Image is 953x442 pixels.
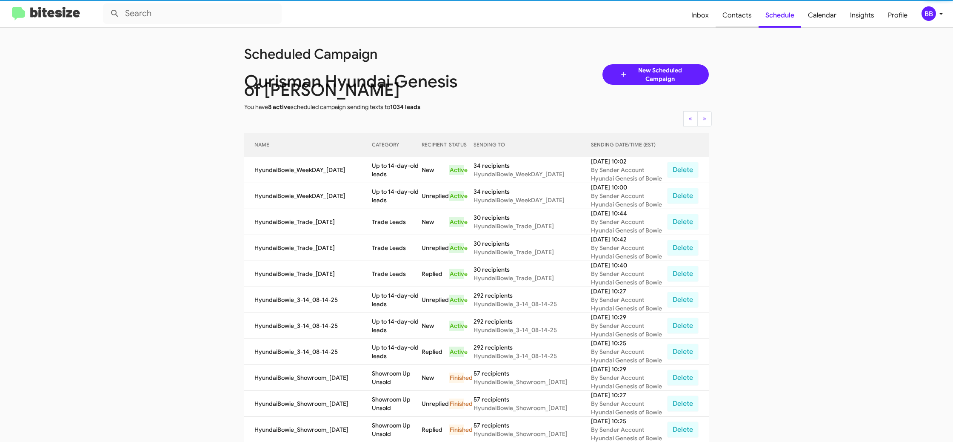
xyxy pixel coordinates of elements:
[667,370,699,386] button: Delete
[372,235,422,261] td: Trade Leads
[474,170,591,178] div: HyundaiBowie_WeekDAY_[DATE]
[474,421,591,430] div: 57 recipients
[372,209,422,235] td: Trade Leads
[591,321,667,339] div: By Sender Account Hyundai Genesis of Bowie
[591,133,667,157] th: SENDING DATE/TIME (EST)
[474,161,591,170] div: 34 recipients
[689,115,692,122] span: «
[591,235,667,244] div: [DATE] 10:42
[667,162,699,178] button: Delete
[244,133,372,157] th: NAME
[474,274,591,282] div: HyundaiBowie_Trade_[DATE]
[422,287,449,313] td: Unreplied
[474,187,591,196] div: 34 recipients
[268,103,291,111] span: 8 active
[685,3,716,28] a: Inbox
[667,266,699,282] button: Delete
[684,111,712,126] nav: Page navigation example
[244,365,372,391] td: HyundaiBowie_Showroom_[DATE]
[591,218,667,235] div: By Sender Account Hyundai Genesis of Bowie
[591,296,667,313] div: By Sender Account Hyundai Genesis of Bowie
[244,235,372,261] td: HyundaiBowie_Trade_[DATE]
[449,347,464,357] div: Active
[628,66,692,83] span: New Scheduled Campaign
[591,270,667,287] div: By Sender Account Hyundai Genesis of Bowie
[422,209,449,235] td: New
[474,300,591,308] div: HyundaiBowie_3-14_08-14-25
[591,183,667,192] div: [DATE] 10:00
[602,64,709,85] a: New Scheduled Campaign
[103,3,282,24] input: Search
[667,240,699,256] button: Delete
[474,404,591,412] div: HyundaiBowie_Showroom_[DATE]
[667,292,699,308] button: Delete
[372,313,422,339] td: Up to 14-day-old leads
[474,213,591,222] div: 30 recipients
[422,133,449,157] th: RECIPIENT
[372,157,422,183] td: Up to 14-day-old leads
[703,115,706,122] span: »
[372,183,422,209] td: Up to 14-day-old leads
[422,339,449,365] td: Replied
[372,391,422,417] td: Showroom Up Unsold
[244,287,372,313] td: HyundaiBowie_3-14_08-14-25
[591,417,667,425] div: [DATE] 10:25
[372,339,422,365] td: Up to 14-day-old leads
[449,165,464,175] div: Active
[449,217,464,227] div: Active
[238,103,483,111] div: You have scheduled campaign sending texts to
[922,6,936,21] div: BB
[591,261,667,270] div: [DATE] 10:40
[759,3,801,28] a: Schedule
[474,317,591,326] div: 292 recipients
[591,157,667,166] div: [DATE] 10:02
[591,192,667,209] div: By Sender Account Hyundai Genesis of Bowie
[422,235,449,261] td: Unreplied
[422,365,449,391] td: New
[244,183,372,209] td: HyundaiBowie_WeekDAY_[DATE]
[474,133,591,157] th: SENDING TO
[843,3,881,28] a: Insights
[881,3,914,28] a: Profile
[474,265,591,274] div: 30 recipients
[474,352,591,360] div: HyundaiBowie_3-14_08-14-25
[474,378,591,386] div: HyundaiBowie_Showroom_[DATE]
[449,243,464,253] div: Active
[683,111,698,126] button: Previous
[697,111,712,126] button: Next
[422,261,449,287] td: Replied
[474,239,591,248] div: 30 recipients
[716,3,759,28] span: Contacts
[667,344,699,360] button: Delete
[449,321,464,331] div: Active
[591,391,667,399] div: [DATE] 10:27
[591,347,667,365] div: By Sender Account Hyundai Genesis of Bowie
[667,396,699,412] button: Delete
[449,269,464,279] div: Active
[667,188,699,204] button: Delete
[244,157,372,183] td: HyundaiBowie_WeekDAY_[DATE]
[244,339,372,365] td: HyundaiBowie_3-14_08-14-25
[474,343,591,352] div: 292 recipients
[422,313,449,339] td: New
[591,313,667,321] div: [DATE] 10:29
[244,261,372,287] td: HyundaiBowie_Trade_[DATE]
[801,3,843,28] a: Calendar
[474,326,591,334] div: HyundaiBowie_3-14_08-14-25
[591,339,667,347] div: [DATE] 10:25
[474,248,591,256] div: HyundaiBowie_Trade_[DATE]
[591,209,667,218] div: [DATE] 10:44
[591,373,667,390] div: By Sender Account Hyundai Genesis of Bowie
[244,313,372,339] td: HyundaiBowie_3-14_08-14-25
[474,369,591,378] div: 57 recipients
[914,6,944,21] button: BB
[422,391,449,417] td: Unreplied
[449,191,464,201] div: Active
[372,261,422,287] td: Trade Leads
[390,103,420,111] span: 1034 leads
[474,222,591,230] div: HyundaiBowie_Trade_[DATE]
